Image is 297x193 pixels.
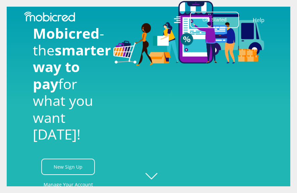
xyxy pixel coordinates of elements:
[33,40,111,93] span: smarter way to pay
[44,177,93,192] a: Manage Your Account
[33,25,103,143] h1: - the for what you want [DATE]!
[190,12,239,28] button: Get Started
[24,12,75,22] img: Mobicred
[252,16,265,24] a: Help
[41,159,95,175] a: New Sign Up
